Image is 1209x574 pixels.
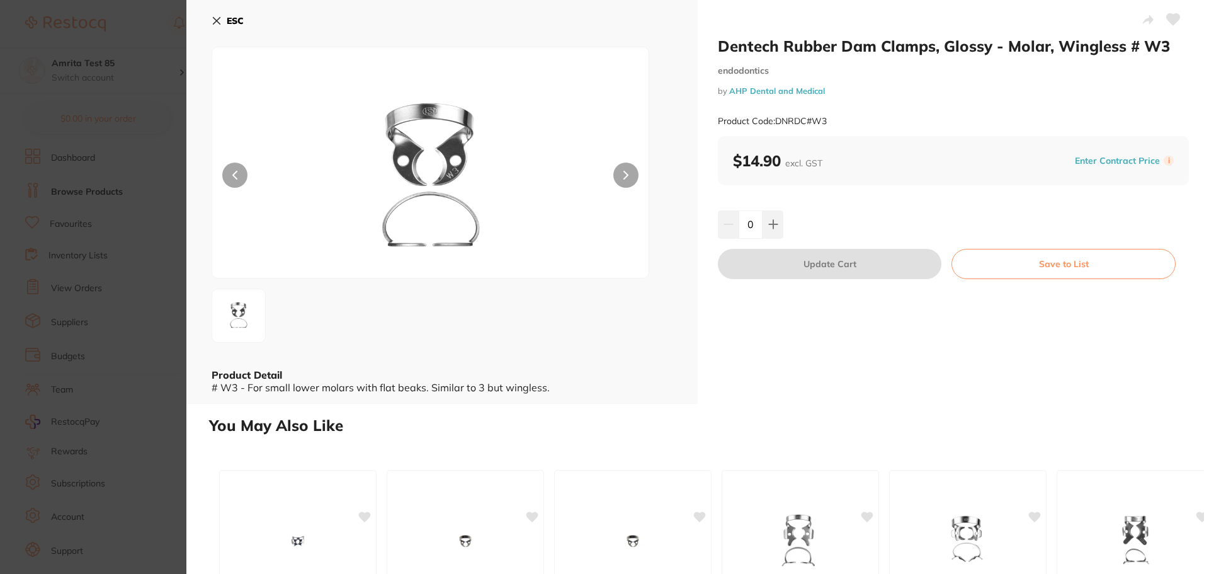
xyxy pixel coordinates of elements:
[718,249,941,279] button: Update Cart
[212,382,673,393] div: # W3 - For small lower molars with flat beaks. Similar to 3 but wingless.
[592,510,674,573] img: Everyday Essentials Rubber Dam Clamps - Wingless
[227,15,244,26] b: ESC
[927,510,1009,573] img: Dentech Rubber Dam Clamps, Glossy - Molar, Winged # 8A
[718,86,1189,96] small: by
[785,158,822,169] span: excl. GST
[718,66,1189,76] small: endodontics
[216,293,261,338] img: bmctMTM2NDA5
[718,116,827,127] small: Product Code: DNRDC#W3
[733,151,822,170] b: $14.90
[212,10,244,32] button: ESC
[718,37,1189,55] h2: Dentech Rubber Dam Clamps, Glossy - Molar, Wingless # W3
[424,510,506,573] img: Everyday Essentials Rubber Dam Clamps - Wingless W14
[1094,510,1176,573] img: Dentech Rubber Dam Clamps, Glossy - Molar, Winged # 204
[951,249,1176,279] button: Save to List
[209,416,1204,435] h2: You May Also Like
[257,510,339,573] img: Everyday Essentials Rubber Dam Clamps - Winged 7
[300,79,562,278] img: bmctMTM2NDA5
[1164,156,1174,166] label: i
[729,86,825,96] a: AHP Dental and Medical
[1071,155,1164,167] button: Enter Contract Price
[212,369,282,381] b: Product Detail
[759,510,841,573] img: Dentech Rubber Dam Clamps, Glossy - Molar, Winged # 3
